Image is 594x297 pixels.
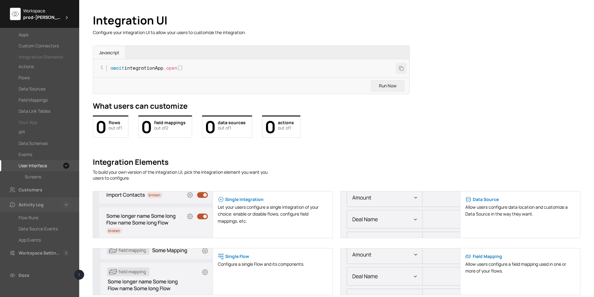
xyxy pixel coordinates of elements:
[10,7,69,20] div: Workspaceprod-[PERSON_NAME]
[19,140,48,147] div: Data Schemas
[218,196,264,203] a: Single Integration
[93,29,271,36] p: Configure your integration UI to allow your users to customize the integration.
[19,272,29,279] div: Docs
[19,225,58,233] div: Data Source Events
[19,96,69,104] a: Field Mappings
[218,125,246,131] span: out of 1
[110,65,183,71] code: integrationApp
[262,116,300,138] a: 0actionsout of1
[19,236,41,244] div: App Events
[9,186,69,194] a: Customers
[93,14,580,27] h1: Integration UI
[19,96,48,104] div: Field Mappings
[93,169,271,181] p: To build your own version of the integration UI, pick the integration element you want you users ...
[109,125,122,131] span: out of 1
[9,201,61,208] a: Activity Log
[19,107,69,115] a: Data Link Tables
[19,42,59,50] div: Custom Connectors
[163,65,166,71] span: .
[23,7,69,14] div: Workspace
[19,129,69,136] a: API
[19,140,69,147] a: Data Schemas
[19,63,69,70] a: Actions
[110,65,124,71] span: await
[218,120,246,125] span: data sources
[465,253,502,260] a: Field Mapping
[166,65,177,71] span: open
[138,116,192,138] a: 0field mappingsout of2
[180,65,183,71] span: )
[19,31,69,38] a: Apps
[19,201,44,208] div: Activity Log
[371,80,404,91] button: Run Now
[19,249,61,257] div: Workspace Settings
[19,85,45,93] div: Data Sources
[154,125,186,131] span: out of 2
[265,118,276,135] div: 0
[93,158,580,167] h2: Integration Elements
[19,74,69,81] a: Flows
[19,85,69,93] a: Data Sources
[9,249,61,257] a: Workspace Settings
[218,253,249,260] a: Single Flow
[19,31,28,38] div: Apps
[93,116,128,138] a: 0flowsout of1
[19,63,34,70] div: Actions
[465,196,499,203] a: Data Source
[19,74,30,81] div: Flows
[202,116,252,138] a: 0data sourcesout of1
[109,120,122,125] span: flows
[23,14,69,20] div: prod-brame
[19,129,25,136] div: API
[205,118,216,135] div: 0
[19,107,50,115] div: Data Link Tables
[23,14,62,20] span: prod-[PERSON_NAME]
[396,63,407,74] button: Copy
[19,186,42,194] div: Customers
[177,65,180,71] span: (
[19,225,69,233] a: Data Source Events
[96,118,107,135] div: 0
[25,173,69,181] a: Screens
[9,272,69,279] a: Docs
[98,50,120,56] span: Javascript
[278,120,294,125] span: actions
[278,125,294,131] span: out of 1
[19,151,32,158] div: Events
[19,214,69,221] a: Flow Runs
[19,162,61,169] a: User Interface
[93,102,580,111] h2: What users can customize
[19,162,47,169] div: User Interface
[154,120,186,125] span: field mappings
[141,118,152,135] div: 0
[19,42,69,50] a: Custom Connectors
[25,173,41,181] div: Screens
[19,151,69,158] a: Events
[19,236,69,244] a: App Events
[19,214,38,221] div: Flow Runs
